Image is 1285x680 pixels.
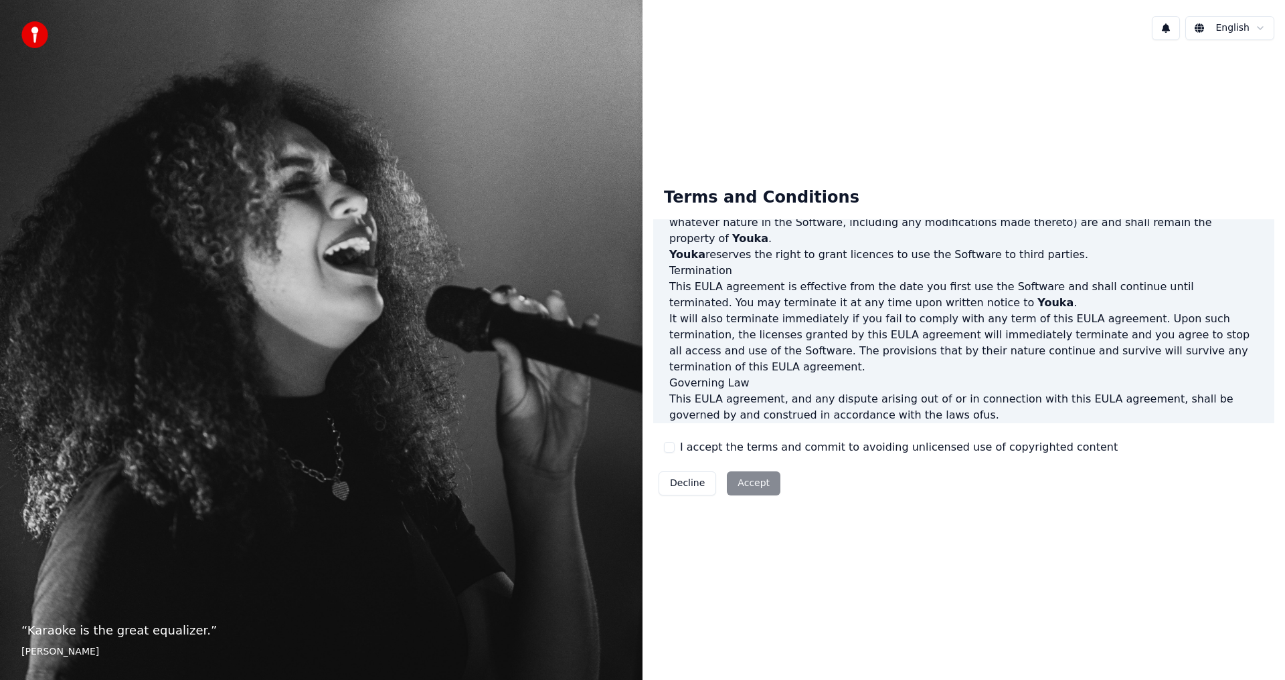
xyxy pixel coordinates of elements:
span: Youka [1037,296,1074,309]
p: “ Karaoke is the great equalizer. ” [21,621,621,640]
span: Youka [669,248,705,261]
span: Youka [732,232,768,245]
p: This EULA agreement, and any dispute arising out of or in connection with this EULA agreement, sh... [669,391,1258,423]
h3: Termination [669,263,1258,279]
footer: [PERSON_NAME] [21,645,621,659]
p: This EULA agreement is effective from the date you first use the Software and shall continue unti... [669,279,1258,311]
label: I accept the terms and commit to avoiding unlicensed use of copyrighted content [680,439,1118,455]
button: Decline [659,471,716,495]
h3: Governing Law [669,375,1258,391]
p: reserves the right to grant licences to use the Software to third parties. [669,247,1258,263]
p: It will also terminate immediately if you fail to comply with any term of this EULA agreement. Up... [669,311,1258,375]
img: youka [21,21,48,48]
span: us [983,409,995,421]
div: Terms and Conditions [653,177,870,219]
